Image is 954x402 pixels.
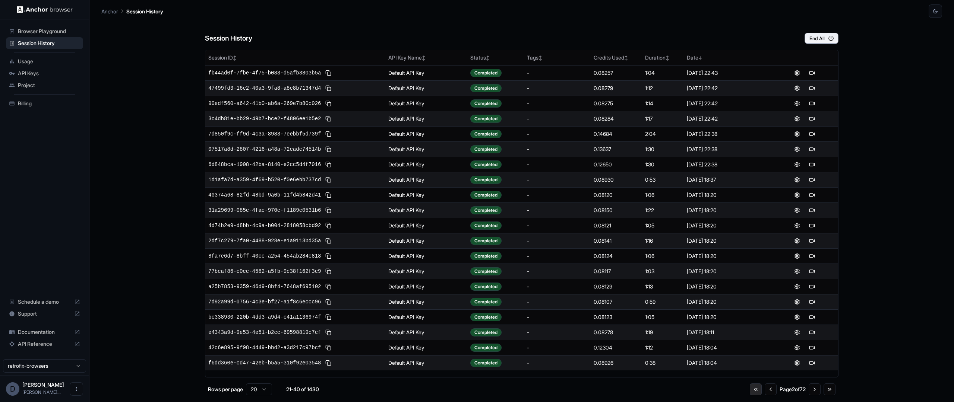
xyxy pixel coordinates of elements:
div: [DATE] 18:37 [687,176,768,184]
div: Session History [6,37,83,49]
div: [DATE] 18:04 [687,344,768,351]
span: 1d1afa7d-a359-4f69-b520-f0e6ebb737cd [208,176,321,184]
div: Duration [645,54,681,61]
div: Status [470,54,521,61]
span: Daniel Portela [22,382,64,388]
span: 7d92a99d-0756-4c3e-bf27-a1f8c6eccc96 [208,298,321,306]
div: [DATE] 22:42 [687,100,768,107]
span: ↕ [666,55,669,61]
div: Completed [470,130,502,138]
div: Completed [470,191,502,199]
div: 1:16 [645,237,681,245]
div: Billing [6,98,83,109]
div: Schedule a demo [6,296,83,308]
h6: Session History [205,33,252,44]
div: - [527,222,588,229]
div: Completed [470,84,502,92]
div: Completed [470,160,502,169]
div: Page 2 of 72 [780,386,806,393]
td: Default API Key [385,141,468,157]
div: Completed [470,115,502,123]
span: ↕ [422,55,426,61]
div: Completed [470,283,502,291]
span: 90edf560-a642-41b0-ab6a-269e7b80c026 [208,100,321,107]
span: Browser Playground [18,28,80,35]
span: 77bcaf86-c0cc-4582-a5fb-9c38f162f3c9 [208,268,321,275]
div: 0.08284 [594,115,639,122]
div: 1:06 [645,191,681,199]
div: - [527,359,588,367]
span: Session History [18,39,80,47]
div: Completed [470,206,502,214]
span: a25b7853-9359-46d9-8bf4-7648af695102 [208,283,321,290]
div: 0.08278 [594,329,639,336]
div: 0.08117 [594,268,639,275]
div: - [527,268,588,275]
td: Default API Key [385,80,468,96]
div: API Reference [6,338,83,350]
div: Completed [470,267,502,275]
div: 1:03 [645,268,681,275]
span: e4343a9d-9e53-4e51-b2cc-69598819c7cf [208,329,321,336]
div: 1:13 [645,283,681,290]
p: Rows per page [208,386,243,393]
div: [DATE] 18:20 [687,237,768,245]
span: 7d850f9c-ff9d-4c3a-8983-7eebbf5d739f [208,130,321,138]
td: Default API Key [385,233,468,248]
div: 0.12304 [594,344,639,351]
div: D [6,382,19,396]
div: Completed [470,145,502,153]
span: 8fa7e6d7-8bff-40cc-a254-454ab284c818 [208,252,321,260]
nav: breadcrumb [101,7,163,15]
div: 0.08141 [594,237,639,245]
div: - [527,191,588,199]
span: 07517a8d-2807-4216-a48a-72eadc74514b [208,146,321,153]
button: End All [805,33,838,44]
div: - [527,146,588,153]
div: [DATE] 18:20 [687,252,768,260]
td: Default API Key [385,218,468,233]
div: Browser Playground [6,25,83,37]
div: - [527,329,588,336]
div: 0.08930 [594,176,639,184]
div: - [527,344,588,351]
div: API Keys [6,67,83,79]
td: Default API Key [385,355,468,370]
td: Default API Key [385,65,468,80]
div: Completed [470,176,502,184]
span: Schedule a demo [18,298,71,306]
img: Anchor Logo [17,6,73,13]
div: [DATE] 22:42 [687,115,768,122]
div: - [527,69,588,77]
td: Default API Key [385,279,468,294]
span: Documentation [18,328,71,336]
div: Usage [6,55,83,67]
span: 6d848bca-1908-42ba-8140-e2cc5d4f7016 [208,161,321,168]
div: 0.14684 [594,130,639,138]
div: [DATE] 18:20 [687,283,768,290]
div: [DATE] 18:20 [687,268,768,275]
td: Default API Key [385,111,468,126]
td: Default API Key [385,157,468,172]
div: 0.08275 [594,100,639,107]
span: 42c6e895-9f98-4d49-bbd2-a3d217c97bcf [208,344,321,351]
button: Open menu [70,382,83,396]
span: bc338930-220b-4dd3-a9d4-c41a1136974f [208,313,321,321]
td: Default API Key [385,309,468,325]
div: [DATE] 22:42 [687,84,768,92]
div: 0:53 [645,176,681,184]
div: - [527,176,588,184]
div: [DATE] 22:38 [687,130,768,138]
div: - [527,115,588,122]
div: 0:38 [645,359,681,367]
div: Tags [527,54,588,61]
div: API Key Name [388,54,465,61]
span: Project [18,82,80,89]
div: - [527,84,588,92]
span: fb44ad0f-7fbe-4f75-b083-d5afb3803b5a [208,69,321,77]
span: ↕ [624,55,628,61]
div: [DATE] 18:11 [687,329,768,336]
div: 1:05 [645,313,681,321]
div: 0.13637 [594,146,639,153]
div: Completed [470,298,502,306]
